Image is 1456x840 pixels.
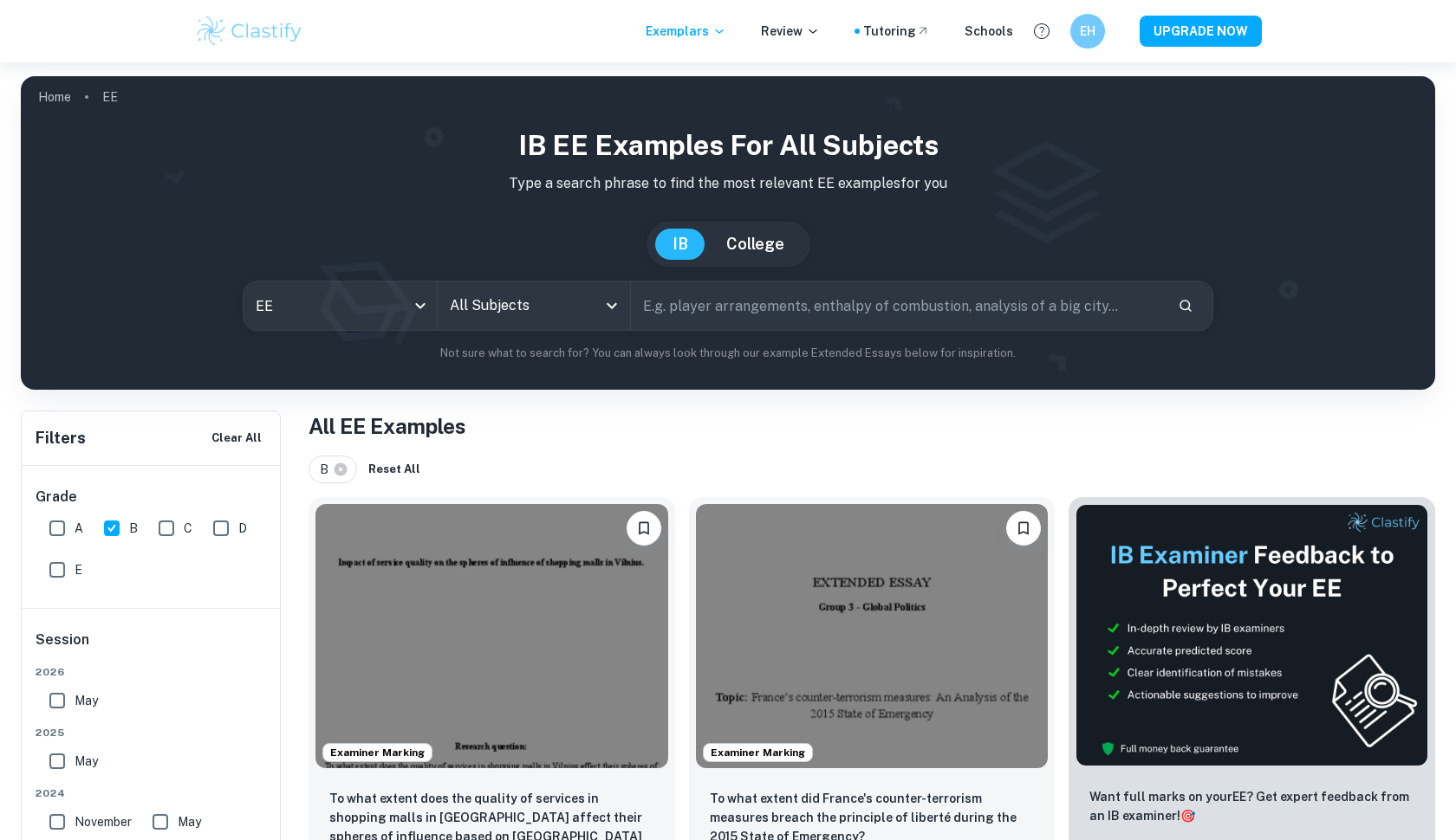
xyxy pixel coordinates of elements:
[1171,291,1200,320] button: Search
[36,725,268,740] span: 2025
[75,691,98,710] span: May
[696,504,1049,768] img: Global Politics EE example thumbnail: To what extent did France's counter-terr
[35,125,1421,166] h1: IB EE examples for all subjects
[704,745,812,760] span: Examiner Marking
[965,22,1013,41] a: Schools
[36,785,268,801] span: 2024
[75,519,83,538] span: A
[1078,22,1098,41] h6: EH
[1076,504,1428,766] img: Thumbnail
[36,487,268,507] h6: Grade
[761,22,820,41] p: Review
[75,560,82,579] span: E
[36,664,268,680] span: 2026
[631,281,1164,330] input: E.g. player arrangements, enthalpy of combustion, analysis of a big city...
[129,519,138,538] span: B
[36,630,268,664] h6: Session
[1070,14,1105,48] button: EH
[238,519,247,538] span: D
[709,229,802,260] button: College
[1006,511,1041,546] button: Bookmark
[364,456,425,482] button: Reset All
[1089,787,1414,825] p: Want full marks on your EE ? Get expert feedback from an IB examiner!
[194,14,304,48] img: Clastify logo
[309,410,1435,442] h1: All EE Examples
[315,504,668,768] img: Geography EE example thumbnail: To what extent does the quality of servi
[38,85,71,109] a: Home
[309,456,357,483] div: B
[244,281,437,330] div: EE
[36,426,86,450] h6: Filters
[320,460,336,479] span: B
[655,229,705,260] button: IB
[1027,16,1056,46] button: Help and Feedback
[600,294,624,318] button: Open
[102,87,118,107] p: EE
[646,22,726,41] p: Exemplars
[75,752,98,771] span: May
[627,511,661,546] button: Bookmark
[21,76,1435,390] img: profile cover
[207,425,266,451] button: Clear All
[178,812,201,831] span: May
[184,519,192,538] span: C
[863,22,930,41] a: Tutoring
[1180,809,1195,823] span: 🎯
[75,812,132,831] span: November
[35,173,1421,194] p: Type a search phrase to find the most relevant EE examples for you
[323,745,432,760] span: Examiner Marking
[1140,16,1262,47] button: UPGRADE NOW
[35,345,1421,362] p: Not sure what to search for? You can always look through our example Extended Essays below for in...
